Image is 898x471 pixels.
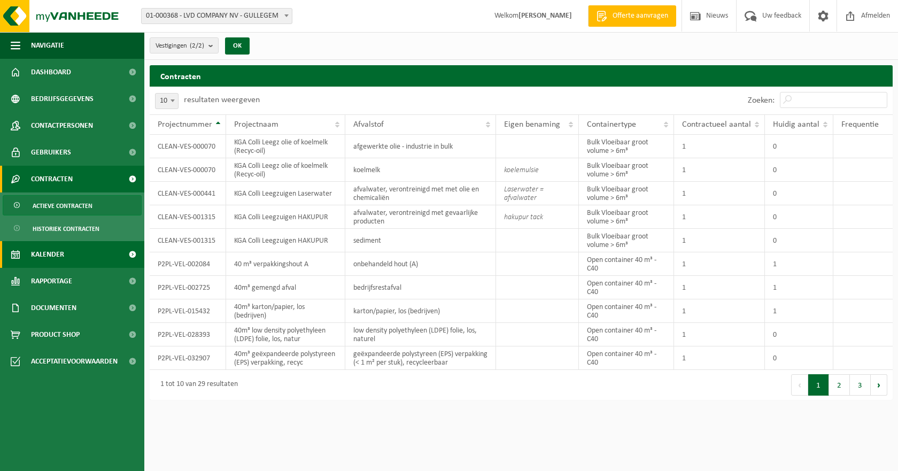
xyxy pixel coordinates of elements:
[588,5,676,27] a: Offerte aanvragen
[150,205,226,229] td: CLEAN-VES-001315
[345,205,496,229] td: afvalwater, verontreinigd met gevaarlijke producten
[579,323,674,346] td: Open container 40 m³ - C40
[765,158,833,182] td: 0
[155,93,179,109] span: 10
[579,276,674,299] td: Open container 40 m³ - C40
[579,135,674,158] td: Bulk Vloeibaar groot volume > 6m³
[156,94,178,109] span: 10
[674,323,765,346] td: 1
[141,8,292,24] span: 01-000368 - LVD COMPANY NV - GULLEGEM
[610,11,671,21] span: Offerte aanvragen
[345,229,496,252] td: sediment
[674,252,765,276] td: 1
[748,96,775,105] label: Zoeken:
[765,323,833,346] td: 0
[33,196,92,216] span: Actieve contracten
[579,205,674,229] td: Bulk Vloeibaar groot volume > 6m³
[829,374,850,396] button: 2
[150,229,226,252] td: CLEAN-VES-001315
[674,158,765,182] td: 1
[345,323,496,346] td: low density polyethyleen (LDPE) folie, los, naturel
[150,299,226,323] td: P2PL-VEL-015432
[345,158,496,182] td: koelmelk
[765,182,833,205] td: 0
[765,229,833,252] td: 0
[226,323,345,346] td: 40m³ low density polyethyleen (LDPE) folie, los, natur
[184,96,260,104] label: resultaten weergeven
[345,299,496,323] td: karton/papier, los (bedrijven)
[226,158,345,182] td: KGA Colli Leegz olie of koelmelk (Recyc-oil)
[587,120,636,129] span: Containertype
[150,346,226,370] td: P2PL-VEL-032907
[225,37,250,55] button: OK
[226,205,345,229] td: KGA Colli Leegzuigen HAKUPUR
[226,135,345,158] td: KGA Colli Leegz olie of koelmelk (Recyc-oil)
[31,112,93,139] span: Contactpersonen
[791,374,808,396] button: Previous
[150,37,219,53] button: Vestigingen(2/2)
[226,276,345,299] td: 40m³ gemengd afval
[579,299,674,323] td: Open container 40 m³ - C40
[226,299,345,323] td: 40m³ karton/papier, los (bedrijven)
[190,42,204,49] count: (2/2)
[158,120,212,129] span: Projectnummer
[808,374,829,396] button: 1
[31,321,80,348] span: Product Shop
[579,158,674,182] td: Bulk Vloeibaar groot volume > 6m³
[345,276,496,299] td: bedrijfsrestafval
[150,252,226,276] td: P2PL-VEL-002084
[345,135,496,158] td: afgewerkte olie - industrie in bulk
[345,182,496,205] td: afvalwater, verontreinigd met met olie en chemicaliën
[850,374,871,396] button: 3
[841,120,879,129] span: Frequentie
[674,299,765,323] td: 1
[31,86,94,112] span: Bedrijfsgegevens
[150,65,893,86] h2: Contracten
[3,218,142,238] a: Historiek contracten
[579,346,674,370] td: Open container 40 m³ - C40
[345,252,496,276] td: onbehandeld hout (A)
[33,219,99,239] span: Historiek contracten
[155,375,238,395] div: 1 tot 10 van 29 resultaten
[765,252,833,276] td: 1
[674,205,765,229] td: 1
[871,374,887,396] button: Next
[579,182,674,205] td: Bulk Vloeibaar groot volume > 6m³
[150,323,226,346] td: P2PL-VEL-028393
[765,135,833,158] td: 0
[674,276,765,299] td: 1
[345,346,496,370] td: geëxpandeerde polystyreen (EPS) verpakking (< 1 m² per stuk), recycleerbaar
[31,348,118,375] span: Acceptatievoorwaarden
[765,205,833,229] td: 0
[31,295,76,321] span: Documenten
[31,139,71,166] span: Gebruikers
[234,120,278,129] span: Projectnaam
[31,59,71,86] span: Dashboard
[765,299,833,323] td: 1
[504,120,560,129] span: Eigen benaming
[353,120,384,129] span: Afvalstof
[674,346,765,370] td: 1
[579,252,674,276] td: Open container 40 m³ - C40
[150,135,226,158] td: CLEAN-VES-000070
[226,229,345,252] td: KGA Colli Leegzuigen HAKUPUR
[773,120,819,129] span: Huidig aantal
[150,182,226,205] td: CLEAN-VES-000441
[226,182,345,205] td: KGA Colli Leegzuigen Laserwater
[674,135,765,158] td: 1
[150,158,226,182] td: CLEAN-VES-000070
[765,276,833,299] td: 1
[150,276,226,299] td: P2PL-VEL-002725
[226,252,345,276] td: 40 m³ verpakkingshout A
[765,346,833,370] td: 0
[142,9,292,24] span: 01-000368 - LVD COMPANY NV - GULLEGEM
[579,229,674,252] td: Bulk Vloeibaar groot volume > 6m³
[156,38,204,54] span: Vestigingen
[674,229,765,252] td: 1
[31,32,64,59] span: Navigatie
[31,166,73,192] span: Contracten
[504,213,543,221] i: hakupur tack
[518,12,572,20] strong: [PERSON_NAME]
[674,182,765,205] td: 1
[504,186,544,202] i: Laserwater = afvalwater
